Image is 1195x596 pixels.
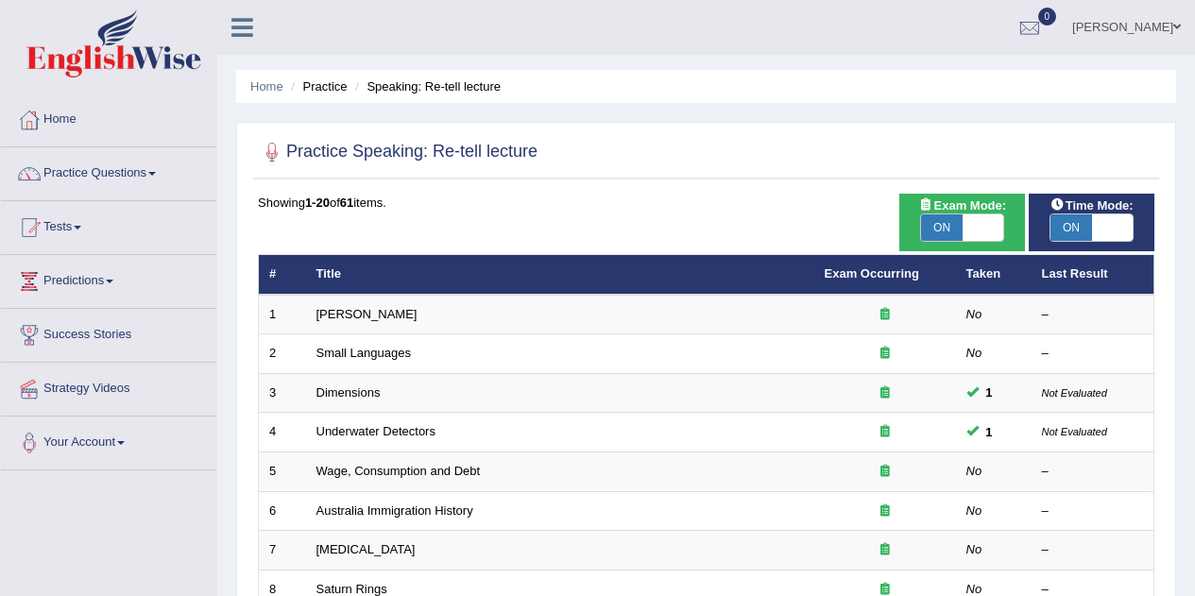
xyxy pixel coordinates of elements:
[1,255,216,302] a: Predictions
[966,464,982,478] em: No
[966,346,982,360] em: No
[825,266,919,281] a: Exam Occurring
[350,77,501,95] li: Speaking: Re-tell lecture
[259,531,306,570] td: 7
[921,214,963,241] span: ON
[258,138,538,166] h2: Practice Speaking: Re-tell lecture
[286,77,347,95] li: Practice
[316,385,381,400] a: Dimensions
[1032,255,1154,295] th: Last Result
[316,307,418,321] a: [PERSON_NAME]
[250,79,283,94] a: Home
[1042,306,1144,324] div: –
[259,373,306,413] td: 3
[899,194,1025,251] div: Show exams occurring in exams
[1043,196,1141,215] span: Time Mode:
[1042,541,1144,559] div: –
[1,363,216,410] a: Strategy Videos
[340,196,353,210] b: 61
[316,503,473,518] a: Australia Immigration History
[259,413,306,452] td: 4
[979,422,1000,442] span: You can still take this question
[825,541,946,559] div: Exam occurring question
[956,255,1032,295] th: Taken
[1042,502,1144,520] div: –
[1,417,216,464] a: Your Account
[258,194,1154,212] div: Showing of items.
[825,345,946,363] div: Exam occurring question
[1042,463,1144,481] div: –
[1042,426,1107,437] small: Not Evaluated
[912,196,1014,215] span: Exam Mode:
[305,196,330,210] b: 1-20
[1,201,216,248] a: Tests
[825,384,946,402] div: Exam occurring question
[966,582,982,596] em: No
[825,463,946,481] div: Exam occurring question
[316,424,435,438] a: Underwater Detectors
[979,383,1000,402] span: You can still take this question
[825,306,946,324] div: Exam occurring question
[259,255,306,295] th: #
[825,502,946,520] div: Exam occurring question
[966,542,982,556] em: No
[259,334,306,374] td: 2
[1042,387,1107,399] small: Not Evaluated
[316,582,387,596] a: Saturn Rings
[1050,214,1092,241] span: ON
[966,307,982,321] em: No
[1,94,216,141] a: Home
[1038,8,1057,26] span: 0
[966,503,982,518] em: No
[259,491,306,531] td: 6
[1042,345,1144,363] div: –
[825,423,946,441] div: Exam occurring question
[259,295,306,334] td: 1
[306,255,814,295] th: Title
[259,452,306,492] td: 5
[1,309,216,356] a: Success Stories
[316,346,411,360] a: Small Languages
[316,542,416,556] a: [MEDICAL_DATA]
[1,147,216,195] a: Practice Questions
[316,464,481,478] a: Wage, Consumption and Debt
